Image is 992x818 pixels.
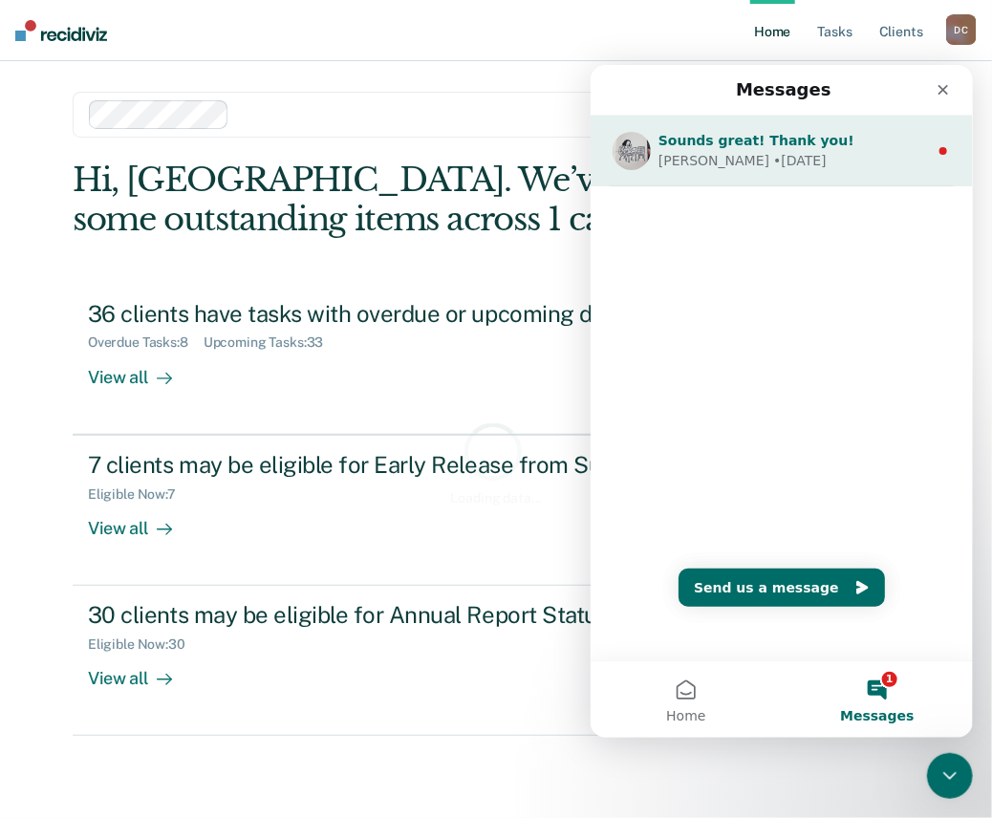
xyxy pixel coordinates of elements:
[73,285,919,435] a: 36 clients have tasks with overdue or upcoming due datesOverdue Tasks:8Upcoming Tasks:33View all
[946,14,977,45] div: D C
[88,636,201,653] div: Eligible Now : 30
[88,486,191,503] div: Eligible Now : 7
[88,601,721,629] div: 30 clients may be eligible for Annual Report Status
[73,435,919,586] a: 7 clients may be eligible for Early Release from SupervisionEligible Now:7View all
[73,586,919,736] a: 30 clients may be eligible for Annual Report StatusEligible Now:30View all
[88,334,204,351] div: Overdue Tasks : 8
[88,300,721,328] div: 36 clients have tasks with overdue or upcoming due dates
[73,161,750,239] div: Hi, [GEOGRAPHIC_DATA]. We’ve found some outstanding items across 1 caseload
[15,20,107,41] img: Recidiviz
[88,351,195,388] div: View all
[591,65,973,738] iframe: Intercom live chat
[88,502,195,539] div: View all
[88,653,195,690] div: View all
[927,753,973,799] iframe: Intercom live chat
[88,451,721,479] div: 7 clients may be eligible for Early Release from Supervision
[946,14,977,45] button: DC
[204,334,339,351] div: Upcoming Tasks : 33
